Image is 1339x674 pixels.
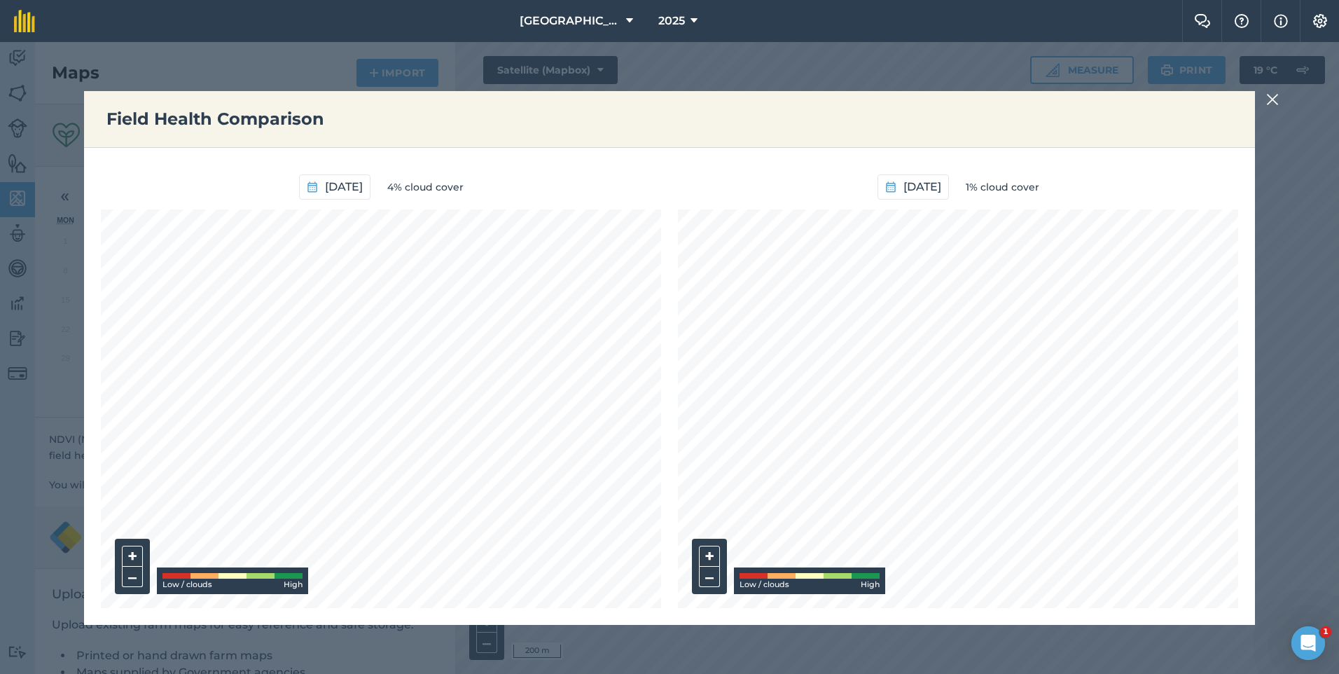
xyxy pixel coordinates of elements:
[903,178,941,196] span: [DATE]
[14,10,35,32] img: fieldmargin Logo
[1194,14,1211,28] img: Two speech bubbles overlapping with the left bubble in the forefront
[966,179,1039,195] span: 1% cloud cover
[1291,626,1325,660] iframe: Intercom live chat
[387,179,464,195] span: 4% cloud cover
[325,178,363,196] span: [DATE]
[1233,14,1250,28] img: A question mark icon
[299,174,370,200] button: [DATE]
[1320,626,1331,638] span: 1
[162,579,212,591] span: Low / clouds
[740,579,789,591] span: Low / clouds
[520,13,620,29] span: [GEOGRAPHIC_DATA][PERSON_NAME]
[106,108,1233,130] h3: Field Health Comparison
[861,579,880,591] span: High
[1266,91,1279,108] img: svg+xml;base64,PHN2ZyB4bWxucz0iaHR0cDovL3d3dy53My5vcmcvMjAwMC9zdmciIHdpZHRoPSIyMiIgaGVpZ2h0PSIzMC...
[284,579,303,591] span: High
[1274,13,1288,29] img: svg+xml;base64,PHN2ZyB4bWxucz0iaHR0cDovL3d3dy53My5vcmcvMjAwMC9zdmciIHdpZHRoPSIxNyIgaGVpZ2h0PSIxNy...
[877,174,949,200] button: [DATE]
[699,546,720,567] button: +
[699,567,720,587] button: –
[122,567,143,587] button: –
[658,13,685,29] span: 2025
[1312,14,1328,28] img: A cog icon
[122,546,143,567] button: +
